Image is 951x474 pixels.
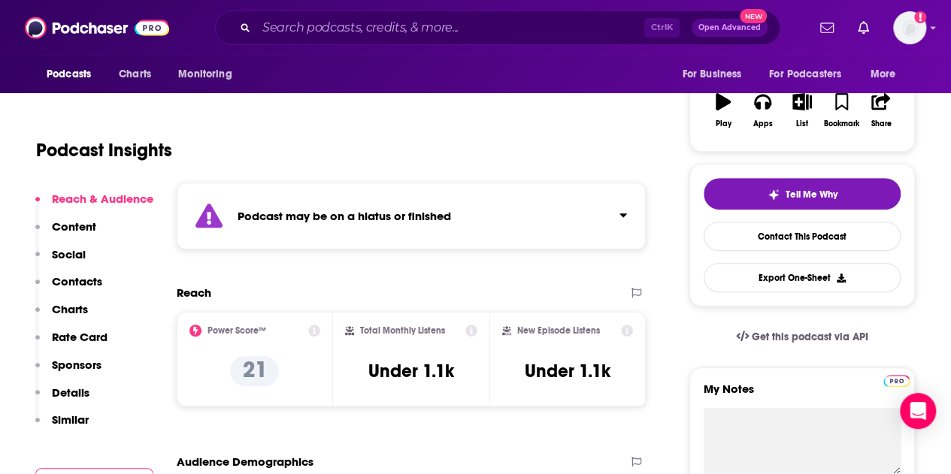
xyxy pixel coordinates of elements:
[682,64,741,85] span: For Business
[35,412,89,440] button: Similar
[52,302,88,316] p: Charts
[740,9,767,23] span: New
[35,274,102,302] button: Contacts
[753,119,773,128] div: Apps
[893,11,926,44] button: Show profile menu
[768,189,780,201] img: tell me why sparkle
[178,64,232,85] span: Monitoring
[47,64,91,85] span: Podcasts
[796,119,808,128] div: List
[35,385,89,413] button: Details
[704,83,743,137] button: Play
[52,247,86,261] p: Social
[914,11,926,23] svg: Add a profile image
[256,16,644,40] input: Search podcasts, credits, & more...
[752,331,868,343] span: Get this podcast via API
[862,83,901,137] button: Share
[52,274,102,288] p: Contacts
[25,14,169,42] img: Podchaser - Follow, Share and Rate Podcasts
[109,60,160,89] a: Charts
[35,358,101,385] button: Sponsors
[704,263,901,292] button: Export One-Sheet
[871,64,896,85] span: More
[759,60,863,89] button: open menu
[177,454,313,469] h2: Audience Demographics
[783,83,822,137] button: List
[52,358,101,372] p: Sponsors
[238,209,451,223] strong: Podcast may be on a hiatus or finished
[743,83,782,137] button: Apps
[698,24,761,32] span: Open Advanced
[215,11,780,45] div: Search podcasts, credits, & more...
[871,119,891,128] div: Share
[704,222,901,251] a: Contact This Podcast
[704,382,901,408] label: My Notes
[230,356,279,386] p: 21
[671,60,760,89] button: open menu
[860,60,915,89] button: open menu
[900,393,936,429] div: Open Intercom Messenger
[814,15,840,41] a: Show notifications dropdown
[177,183,646,249] section: Click to expand status details
[35,192,153,219] button: Reach & Audience
[786,189,837,201] span: Tell Me Why
[35,302,88,330] button: Charts
[883,375,910,387] img: Podchaser Pro
[517,325,600,336] h2: New Episode Listens
[525,360,610,382] h3: Under 1.1k
[36,139,172,162] h1: Podcast Insights
[207,325,266,336] h2: Power Score™
[704,178,901,210] button: tell me why sparkleTell Me Why
[360,325,445,336] h2: Total Monthly Listens
[35,330,108,358] button: Rate Card
[893,11,926,44] span: Logged in as megcassidy
[168,60,251,89] button: open menu
[52,219,96,234] p: Content
[36,60,111,89] button: open menu
[52,412,89,427] p: Similar
[35,219,96,247] button: Content
[368,360,454,382] h3: Under 1.1k
[724,319,880,355] a: Get this podcast via API
[824,119,859,128] div: Bookmark
[177,285,211,300] h2: Reach
[119,64,151,85] span: Charts
[893,11,926,44] img: User Profile
[35,247,86,275] button: Social
[822,83,861,137] button: Bookmark
[692,19,768,37] button: Open AdvancedNew
[769,64,841,85] span: For Podcasters
[52,192,153,206] p: Reach & Audience
[52,385,89,400] p: Details
[644,18,680,38] span: Ctrl K
[716,119,731,128] div: Play
[883,373,910,387] a: Pro website
[852,15,875,41] a: Show notifications dropdown
[52,330,108,344] p: Rate Card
